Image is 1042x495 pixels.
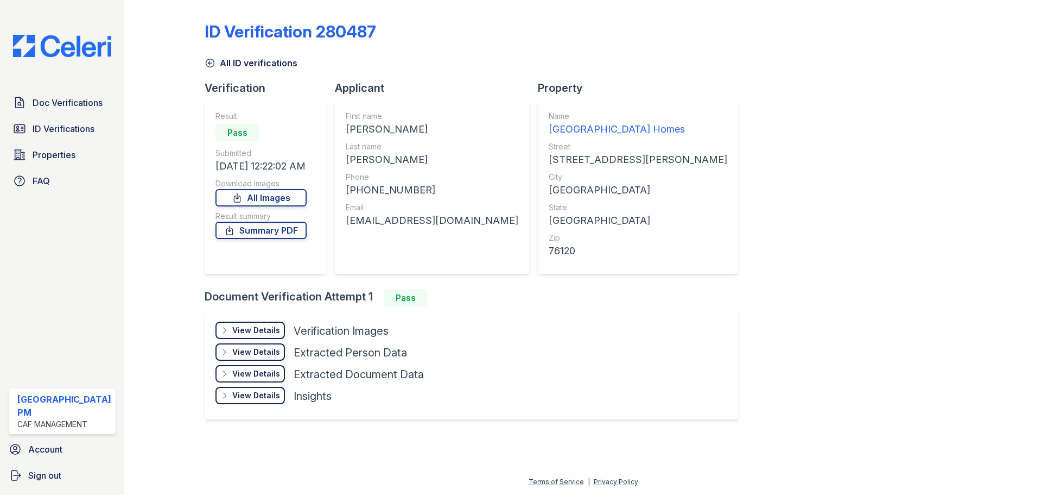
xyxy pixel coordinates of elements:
span: Doc Verifications [33,96,103,109]
div: [GEOGRAPHIC_DATA] [549,183,727,198]
div: Street [549,141,727,152]
a: Properties [9,144,116,166]
a: Terms of Service [529,478,584,486]
div: CAF Management [17,419,111,430]
div: View Details [232,325,280,336]
div: Pass [384,289,427,306]
div: [GEOGRAPHIC_DATA] Homes [549,122,727,137]
a: All Images [215,189,307,206]
a: Privacy Policy [594,478,638,486]
a: All ID verifications [205,57,297,70]
div: Name [549,111,727,122]
div: [STREET_ADDRESS][PERSON_NAME] [549,152,727,167]
div: First name [346,111,518,122]
div: View Details [232,347,280,358]
img: CE_Logo_Blue-a8612792a0a2168367f1c8372b55b34899dd931a85d93a1a3d3e32e68fde9ad4.png [4,35,120,57]
div: [GEOGRAPHIC_DATA] [549,213,727,228]
a: Account [4,438,120,460]
div: Verification Images [294,323,389,339]
div: Email [346,202,518,213]
div: Result [215,111,307,122]
div: [PERSON_NAME] [346,152,518,167]
div: Property [538,80,747,96]
div: City [549,172,727,183]
div: Insights [294,389,332,404]
a: FAQ [9,170,116,192]
div: | [588,478,590,486]
span: Sign out [28,469,61,482]
div: State [549,202,727,213]
div: Extracted Document Data [294,367,424,382]
div: Download Images [215,178,307,189]
div: View Details [232,390,280,401]
div: 76120 [549,243,727,259]
span: Account [28,443,62,456]
div: ID Verification 280487 [205,22,376,41]
div: Document Verification Attempt 1 [205,289,747,306]
a: Doc Verifications [9,92,116,114]
div: Submitted [215,148,307,159]
span: FAQ [33,174,50,187]
div: Result summary [215,211,307,222]
div: [PERSON_NAME] [346,122,518,137]
a: Summary PDF [215,222,307,239]
div: Verification [205,80,335,96]
div: View Details [232,368,280,379]
div: Extracted Person Data [294,345,407,360]
a: ID Verifications [9,118,116,140]
div: Last name [346,141,518,152]
div: [PHONE_NUMBER] [346,183,518,198]
div: Phone [346,172,518,183]
a: Sign out [4,465,120,486]
div: [DATE] 12:22:02 AM [215,159,307,174]
a: Name [GEOGRAPHIC_DATA] Homes [549,111,727,137]
div: [GEOGRAPHIC_DATA] PM [17,393,111,419]
span: ID Verifications [33,122,94,135]
div: Pass [215,124,259,141]
span: Properties [33,148,75,161]
div: [EMAIL_ADDRESS][DOMAIN_NAME] [346,213,518,228]
div: Applicant [335,80,538,96]
div: Zip [549,233,727,243]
